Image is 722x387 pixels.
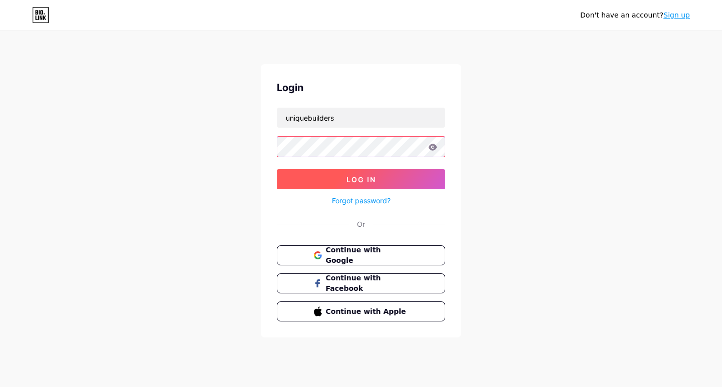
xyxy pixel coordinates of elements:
[277,301,445,321] button: Continue with Apple
[277,169,445,189] button: Log In
[326,273,409,294] span: Continue with Facebook
[326,306,409,317] span: Continue with Apple
[277,80,445,95] div: Login
[580,10,690,21] div: Don't have an account?
[27,58,35,66] img: tab_domain_overview_orange.svg
[663,11,690,19] a: Sign up
[111,59,169,66] div: Keywords by Traffic
[28,16,49,24] div: v 4.0.24
[326,245,409,266] span: Continue with Google
[16,16,24,24] img: logo_orange.svg
[277,108,445,128] input: Username
[26,26,110,34] div: Domain: [DOMAIN_NAME]
[16,26,24,34] img: website_grey.svg
[38,59,90,66] div: Domain Overview
[100,58,108,66] img: tab_keywords_by_traffic_grey.svg
[346,175,376,184] span: Log In
[277,245,445,265] button: Continue with Google
[277,273,445,293] button: Continue with Facebook
[357,219,365,229] div: Or
[332,195,391,206] a: Forgot password?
